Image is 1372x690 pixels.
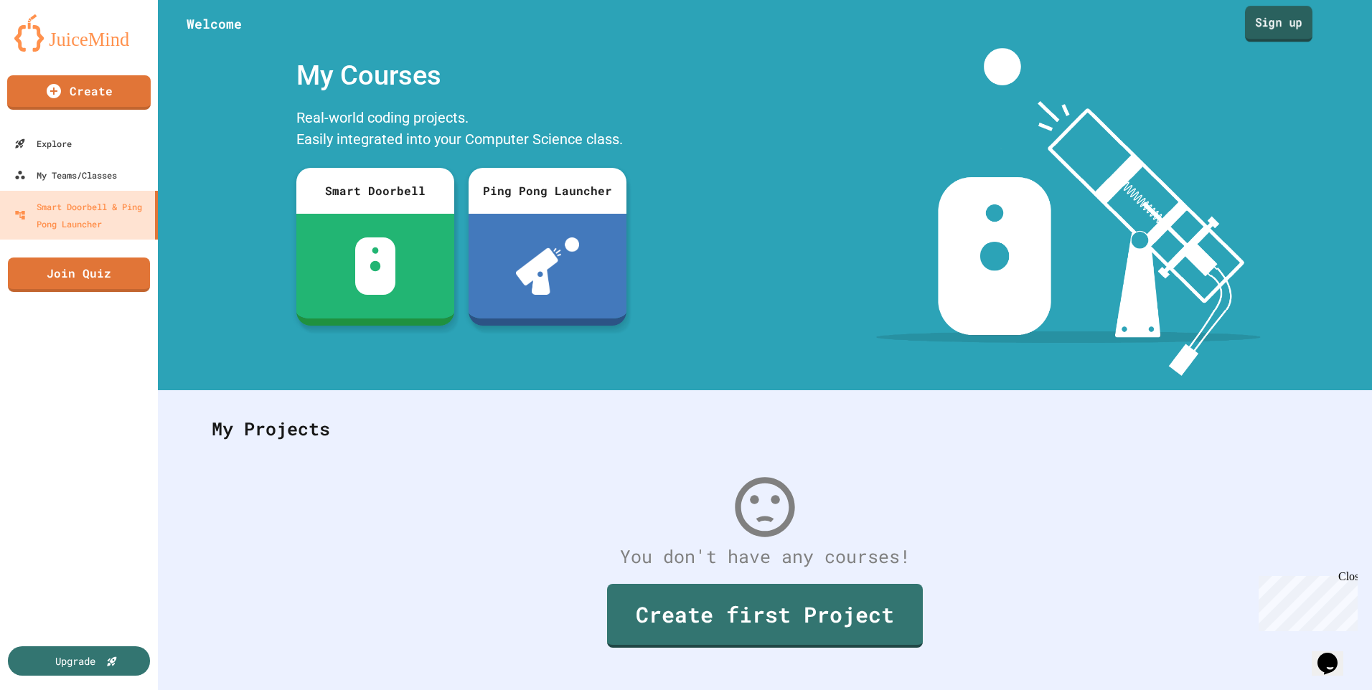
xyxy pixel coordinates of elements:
[8,257,150,292] a: Join Quiz
[469,168,626,214] div: Ping Pong Launcher
[14,198,149,232] div: Smart Doorbell & Ping Pong Launcher
[55,653,95,668] div: Upgrade
[516,237,580,295] img: ppl-with-ball.png
[197,401,1333,457] div: My Projects
[14,166,117,184] div: My Teams/Classes
[1245,6,1312,42] a: Sign up
[355,237,396,295] img: sdb-white.svg
[1312,633,1358,676] iframe: chat widget
[289,103,634,157] div: Real-world coding projects. Easily integrated into your Computer Science class.
[289,48,634,103] div: My Courses
[14,14,144,52] img: logo-orange.svg
[296,168,454,214] div: Smart Doorbell
[607,584,923,648] a: Create first Project
[6,6,99,91] div: Chat with us now!Close
[197,543,1333,570] div: You don't have any courses!
[1253,570,1358,631] iframe: chat widget
[876,48,1261,376] img: banner-image-my-projects.png
[7,75,151,110] a: Create
[14,135,72,152] div: Explore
